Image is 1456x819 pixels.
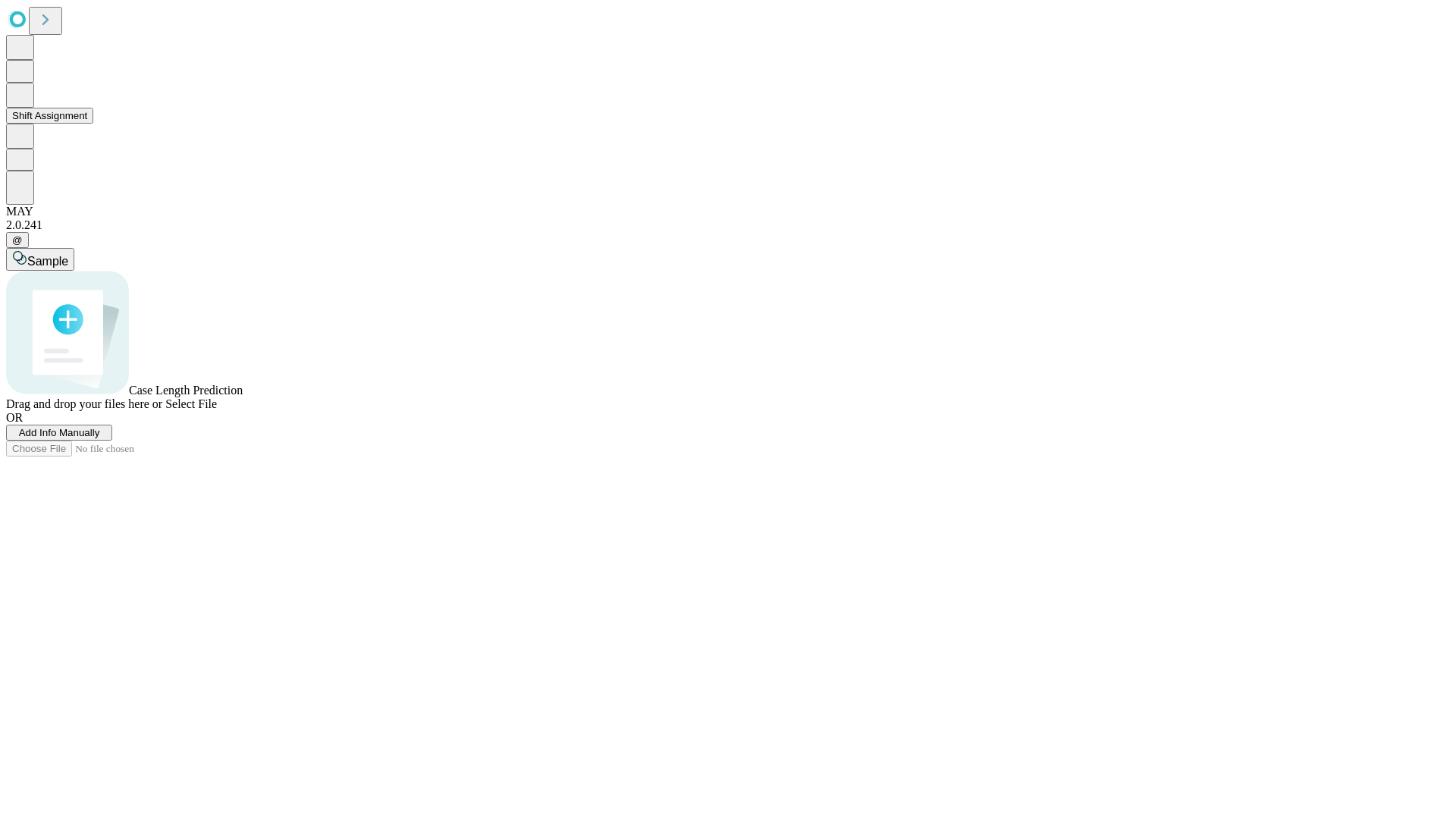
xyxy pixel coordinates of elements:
[19,427,100,438] span: Add Info Manually
[6,218,1450,232] div: 2.0.241
[12,234,23,246] span: @
[129,384,243,397] span: Case Length Prediction
[6,108,93,124] button: Shift Assignment
[6,248,74,271] button: Sample
[6,397,162,410] span: Drag and drop your files here or
[165,397,217,410] span: Select File
[6,411,23,424] span: OR
[6,232,29,248] button: @
[6,425,112,441] button: Add Info Manually
[27,255,68,268] span: Sample
[6,205,1450,218] div: MAY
